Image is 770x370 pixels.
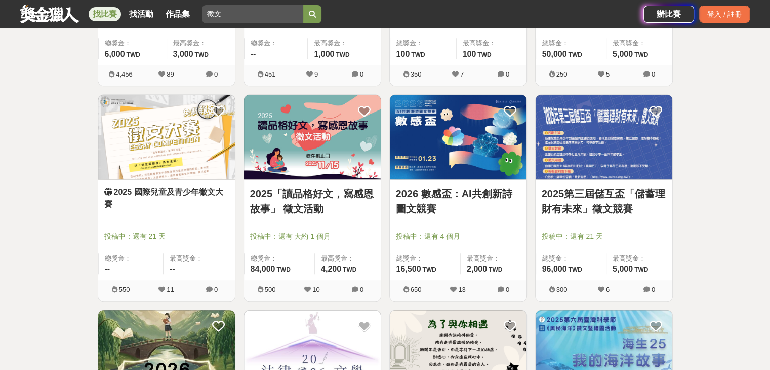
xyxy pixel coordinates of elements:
span: 總獎金： [105,38,160,48]
span: 1,000 [314,50,334,58]
span: 最高獎金： [170,253,229,264]
span: 最高獎金： [467,253,520,264]
span: 0 [506,70,509,78]
span: TWD [336,51,349,58]
span: 9 [314,70,318,78]
span: TWD [634,266,648,273]
span: 10 [312,286,319,293]
span: 總獎金： [396,253,454,264]
span: 0 [214,70,218,78]
span: -- [170,265,175,273]
span: 0 [214,286,218,293]
span: TWD [276,266,290,273]
span: 13 [458,286,465,293]
span: 2,000 [467,265,487,273]
a: 2025「讀品格好文，寫感恩故事」 徵文活動 [250,186,375,216]
span: 250 [556,70,568,78]
span: 投稿中：還有 21 天 [104,231,229,242]
span: 350 [411,70,422,78]
a: Cover Image [390,95,526,180]
span: TWD [568,51,582,58]
span: TWD [489,266,502,273]
span: 89 [167,70,174,78]
span: 投稿中：還有 21 天 [542,231,666,242]
span: TWD [422,266,436,273]
span: 300 [556,286,568,293]
span: TWD [127,51,140,58]
span: 84,000 [251,265,275,273]
span: 50,000 [542,50,567,58]
span: 500 [265,286,276,293]
a: 找比賽 [89,7,121,21]
span: 650 [411,286,422,293]
span: 16,500 [396,265,421,273]
span: -- [105,265,110,273]
span: 5 [606,70,610,78]
span: 4,200 [321,265,341,273]
span: 6 [606,286,610,293]
span: 最高獎金： [321,253,375,264]
a: 作品集 [161,7,194,21]
span: 100 [396,50,410,58]
span: 0 [360,286,363,293]
span: 投稿中：還有 大約 1 個月 [250,231,375,242]
a: Cover Image [98,95,235,180]
span: TWD [634,51,648,58]
span: -- [251,50,256,58]
span: 0 [652,70,655,78]
span: 451 [265,70,276,78]
img: Cover Image [244,95,381,179]
a: 2026 數感盃：AI共創新詩圖文競賽 [396,186,520,216]
span: 0 [652,286,655,293]
span: 總獎金： [251,253,308,264]
img: Cover Image [536,95,672,179]
a: Cover Image [244,95,381,180]
span: 4,456 [116,70,133,78]
img: Cover Image [98,95,235,179]
span: 最高獎金： [613,253,666,264]
span: 550 [119,286,130,293]
img: Cover Image [390,95,526,179]
span: 7 [460,70,464,78]
span: 總獎金： [542,38,600,48]
span: 最高獎金： [613,38,666,48]
a: 2025 國際兒童及青少年徵文大賽 [104,186,229,210]
span: 6,000 [105,50,125,58]
span: 總獎金： [542,253,600,264]
span: TWD [195,51,209,58]
span: 96,000 [542,265,567,273]
span: 5,000 [613,265,633,273]
span: 投稿中：還有 4 個月 [396,231,520,242]
a: Cover Image [536,95,672,180]
span: TWD [568,266,582,273]
span: 0 [506,286,509,293]
span: TWD [343,266,356,273]
span: 最高獎金： [463,38,520,48]
span: 100 [463,50,476,58]
span: 11 [167,286,174,293]
span: TWD [477,51,491,58]
a: 找活動 [125,7,157,21]
a: 2025第三屆儲互盃「儲蓄理財有未來」徵文競賽 [542,186,666,216]
span: 3,000 [173,50,193,58]
span: 總獎金： [396,38,450,48]
span: TWD [411,51,425,58]
span: 總獎金： [105,253,157,264]
span: 0 [360,70,363,78]
a: 辦比賽 [643,6,694,23]
span: 最高獎金： [173,38,229,48]
span: 5,000 [613,50,633,58]
div: 登入 / 註冊 [699,6,750,23]
span: 總獎金： [251,38,302,48]
span: 最高獎金： [314,38,374,48]
input: 2025土地銀行校園金融創意挑戰賽：從你出發 開啟智慧金融新頁 [202,5,303,23]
